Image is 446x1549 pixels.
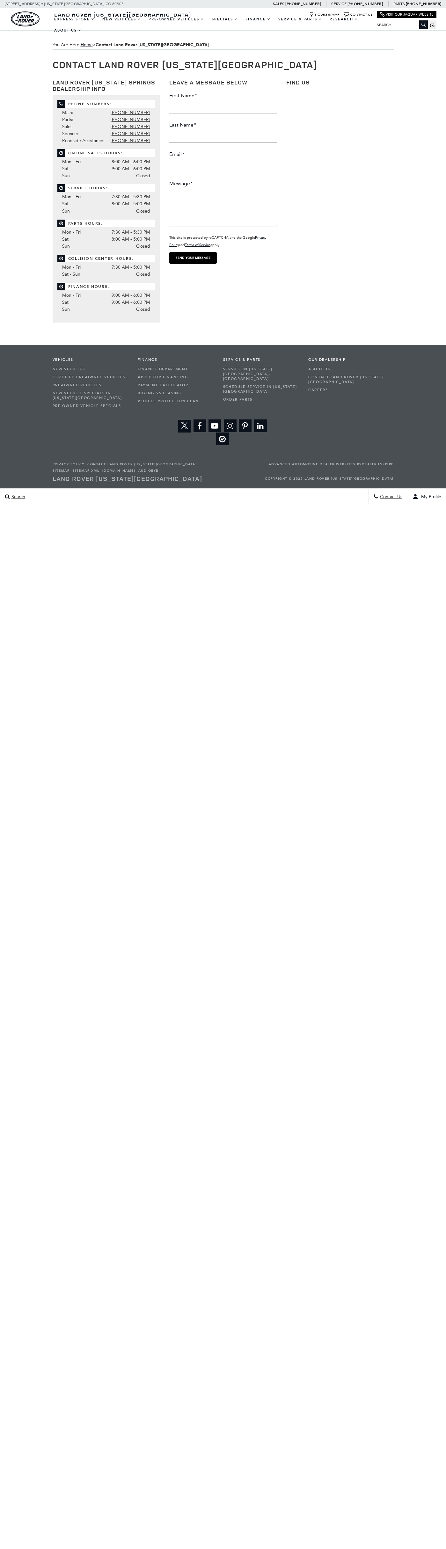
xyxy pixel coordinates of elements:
span: Closed [136,271,150,278]
span: Closed [136,208,150,215]
h3: Leave a Message Below [169,79,277,86]
a: [PHONE_NUMBER] [111,124,150,129]
span: Main: [62,110,73,115]
span: Parts Hours: [57,220,155,227]
button: user-profile-menu [407,489,446,505]
span: Closed [136,306,150,313]
h3: Land Rover [US_STATE] Springs Dealership Info [53,79,160,92]
span: Land Rover [US_STATE][GEOGRAPHIC_DATA] [54,11,191,18]
a: Privacy Policy [53,462,84,467]
a: Order Parts [223,396,299,404]
span: Sat [62,166,69,171]
a: Vehicle Protection Plan [138,397,214,405]
span: Sun [62,173,70,178]
a: Contact Land Rover [US_STATE][GEOGRAPHIC_DATA] [308,373,384,386]
a: Finance Department [138,365,214,373]
span: Roadside Assistance: [62,138,105,143]
a: Certified Pre-Owned Vehicles [53,373,128,381]
a: Pre-Owned Vehicles [145,14,208,25]
a: Apply for Financing [138,373,214,381]
a: [PHONE_NUMBER] [111,131,150,136]
a: Pre-Owned Vehicles [53,381,128,389]
a: About Us [50,25,85,36]
label: Message [169,180,193,187]
a: Terms of Service [185,243,210,247]
a: Service in [US_STATE][GEOGRAPHIC_DATA], [GEOGRAPHIC_DATA] [223,365,299,383]
span: > [81,42,209,47]
span: 9:00 AM - 6:00 PM [112,165,150,172]
a: Home [81,42,93,47]
a: Open Instagram in a new window [224,419,237,432]
label: First Name [169,92,197,99]
span: Closed [136,243,150,250]
span: Service: [62,131,78,136]
span: Finance Hours: [57,283,155,290]
a: [PHONE_NUMBER] [111,110,150,115]
a: Hours & Map [309,12,340,17]
a: Dealer Inspire [362,462,394,467]
input: Search [372,21,428,29]
span: Finance [138,358,214,362]
span: Sun [62,208,70,214]
span: Parts [393,2,405,6]
label: Last Name [169,121,196,128]
a: Open Youtube-play in a new window [208,419,221,432]
a: [PHONE_NUMBER] [111,117,150,122]
a: Service & Parts [274,14,326,25]
span: Sat [62,201,69,207]
span: Contact Us [378,494,402,499]
span: Service & Parts [223,358,299,362]
span: Collision Center Hours: [57,255,155,262]
span: Search [10,494,25,499]
a: Sitemap XML [73,469,99,473]
a: Contact Land Rover [US_STATE][GEOGRAPHIC_DATA] [87,462,197,467]
span: Sat - Sun [62,272,80,277]
span: You Are Here: [53,40,394,50]
a: New Vehicle Specials in [US_STATE][GEOGRAPHIC_DATA] [53,389,128,402]
a: Open Linkedin in a new window [254,419,267,432]
span: Vehicles [53,358,128,362]
a: Sitemap [53,469,70,473]
a: Contact Us [344,12,372,17]
span: Sat [62,236,69,242]
a: Careers [308,386,384,394]
a: Research [326,14,362,25]
a: Open Twitter in a new window [178,420,191,433]
a: [DOMAIN_NAME] [102,469,135,473]
a: EXPRESS STORE [50,14,99,25]
a: Specials [208,14,242,25]
strong: Contact Land Rover [US_STATE][GEOGRAPHIC_DATA] [96,42,209,48]
span: 8:00 AM - 5:00 PM [112,200,150,207]
a: Land Rover [US_STATE][GEOGRAPHIC_DATA] [50,11,195,18]
a: Schedule Service in [US_STATE][GEOGRAPHIC_DATA] [223,383,299,396]
span: Advanced Automotive Dealer Websites by [269,461,394,468]
span: Closed [136,172,150,179]
span: Sales: [62,124,74,129]
span: My Profile [419,494,441,499]
span: 7:30 AM - 5:30 PM [112,229,150,236]
a: Land Rover [US_STATE][GEOGRAPHIC_DATA] [53,474,202,483]
span: Mon - Fri [62,293,81,298]
a: [PHONE_NUMBER] [347,1,383,6]
a: [STREET_ADDRESS] • [US_STATE][GEOGRAPHIC_DATA], CO 80905 [5,2,124,6]
span: 9:00 AM - 6:00 PM [112,292,150,299]
span: Sales [273,2,284,6]
a: Payment Calculator [138,381,214,389]
span: Mon - Fri [62,229,81,235]
a: New Vehicles [53,365,128,373]
h1: Contact Land Rover [US_STATE][GEOGRAPHIC_DATA] [53,59,394,70]
h3: Find Us [286,79,394,86]
span: Sat [62,300,69,305]
span: Parts: [62,117,73,122]
span: 7:30 AM - 5:00 PM [112,264,150,271]
a: Buying vs Leasing [138,389,214,397]
span: Our Dealership [308,358,384,362]
input: Send your message [169,252,217,264]
span: Service Hours: [57,184,155,192]
span: Mon - Fri [62,265,81,270]
span: 7:30 AM - 5:30 PM [112,193,150,200]
a: Open Pinterest-p in a new window [239,419,252,432]
small: This site is protected by reCAPTCHA and the Google and apply. [169,236,266,247]
span: Mon - Fri [62,159,81,164]
div: Breadcrumbs [53,40,394,50]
